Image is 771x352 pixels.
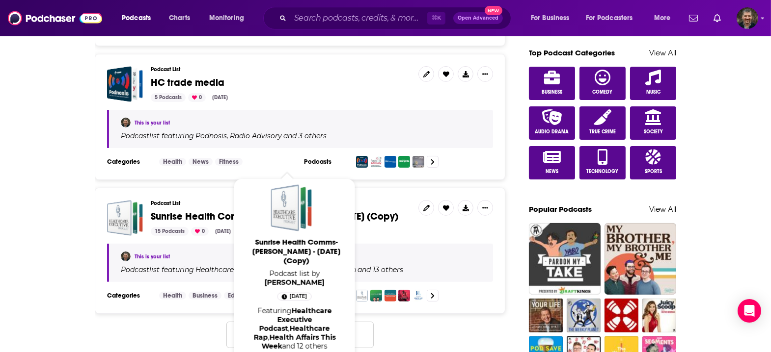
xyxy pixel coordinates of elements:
[159,158,186,166] a: Health
[191,227,209,236] div: 0
[529,299,563,332] a: This is Your Life
[122,11,151,25] span: Podcasts
[567,299,601,332] a: The Weekly Planet
[356,156,368,168] img: Podnosis
[121,131,481,140] div: Podcast list featuring
[358,265,403,274] p: and 13 others
[283,131,327,140] p: and 3 others
[230,132,282,140] h4: Radio Advisory
[605,299,638,332] img: 1 Year Daily Audio Bible
[226,322,374,348] button: Nothing here.
[151,211,398,222] a: Sunrise Health Comms- [PERSON_NAME] - [DATE] (Copy)
[121,265,481,274] div: Podcast list featuring
[121,118,131,127] img: Vince Galloro
[398,290,410,302] img: Compliance Conversations by Healthicity
[645,169,662,175] span: Sports
[738,299,761,323] div: Open Intercom Messenger
[135,253,170,260] a: This is your list
[107,200,143,236] a: Sunrise Health Comms- Jeff Davis - June 17, 2025 (Copy)
[194,132,227,140] a: Podnosis
[529,67,575,100] a: Business
[288,324,290,333] span: ,
[215,158,243,166] a: Fitness
[477,200,493,216] button: Show More Button
[642,299,676,332] img: Juicy Scoop with Heather McDonald
[579,106,626,140] a: True Crime
[304,158,348,166] h3: Podcasts
[194,266,299,274] a: Healthcare Executive Podcast
[242,237,352,265] span: Sunrise Health Comms- [PERSON_NAME] - [DATE] (Copy)
[413,156,424,168] img: CareTalk: Healthcare. Unfiltered.
[195,266,299,274] h4: Healthcare Executive Podcast
[529,48,615,57] a: Top Podcast Categories
[649,48,676,57] a: View All
[169,11,190,25] span: Charts
[587,169,619,175] span: Technology
[535,129,569,135] span: Audio Drama
[228,132,282,140] a: Radio Advisory
[477,66,493,82] button: Show More Button
[485,6,502,15] span: New
[208,93,232,102] div: [DATE]
[163,10,196,26] a: Charts
[589,129,616,135] span: True Crime
[151,66,411,73] h3: Podcast List
[277,293,312,301] a: Jun 18th, 2025
[546,169,558,175] span: News
[224,292,261,300] a: Education
[529,204,592,214] a: Popular Podcasts
[605,223,676,295] img: My Brother, My Brother And Me
[586,11,633,25] span: For Podcasters
[531,11,570,25] span: For Business
[593,89,613,95] span: Comedy
[427,12,445,25] span: ⌘ K
[524,10,582,26] button: open menu
[107,66,143,102] a: HC trade media
[273,7,521,29] div: Search podcasts, credits, & more...
[290,10,427,26] input: Search podcasts, credits, & more...
[647,10,683,26] button: open menu
[135,120,170,126] a: This is your list
[107,158,151,166] h3: Categories
[630,106,676,140] a: Society
[121,251,131,261] a: Vince Galloro
[242,237,352,269] a: Sunrise Health Comms- [PERSON_NAME] - [DATE] (Copy)
[529,146,575,179] a: News
[107,292,151,300] h3: Categories
[268,333,269,342] span: ,
[289,292,307,302] span: [DATE]
[458,16,498,21] span: Open Advanced
[529,223,601,295] img: Pardon My Take
[151,227,189,236] div: 15 Podcasts
[151,210,398,223] span: Sunrise Health Comms- [PERSON_NAME] - [DATE] (Copy)
[259,306,332,333] a: Healthcare Executive Podcast
[240,269,350,287] span: Podcast list by
[356,290,368,302] img: Healthcare Executive Podcast
[227,131,228,140] span: ,
[630,67,676,100] a: Music
[271,184,318,231] span: Sunrise Health Comms- Jeff Davis - June 17, 2025 (Copy)
[151,93,186,102] div: 5 Podcasts
[385,156,396,168] img: The Gist Healthcare Podcast
[654,11,671,25] span: More
[579,10,647,26] button: open menu
[265,278,325,287] a: Vince Galloro
[8,9,102,27] img: Podchaser - Follow, Share and Rate Podcasts
[244,306,346,351] div: Featuring and 12 others
[685,10,702,26] a: Show notifications dropdown
[211,227,235,236] div: [DATE]
[737,7,758,29] button: Show profile menu
[630,146,676,179] a: Sports
[646,89,661,95] span: Music
[151,76,224,89] span: HC trade media
[398,156,410,168] img: MGMA Podcasts
[737,7,758,29] img: User Profile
